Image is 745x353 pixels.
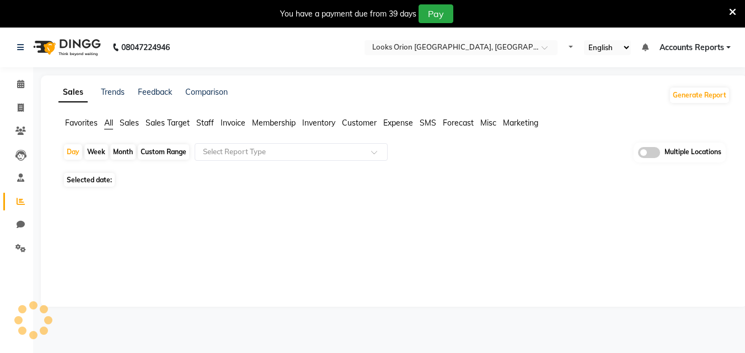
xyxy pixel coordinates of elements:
div: Day [64,144,82,160]
span: Expense [383,118,413,128]
a: Comparison [185,87,228,97]
div: Month [110,144,136,160]
span: Sales Target [146,118,190,128]
span: Marketing [503,118,538,128]
a: Trends [101,87,125,97]
span: Membership [252,118,296,128]
span: All [104,118,113,128]
div: Custom Range [138,144,189,160]
div: Week [84,144,108,160]
span: Customer [342,118,377,128]
span: SMS [420,118,436,128]
b: 08047224946 [121,32,170,63]
button: Pay [419,4,453,23]
a: Sales [58,83,88,102]
span: Favorites [65,118,98,128]
span: Inventory [302,118,335,128]
button: Generate Report [670,88,729,103]
span: Forecast [443,118,474,128]
span: Accounts Reports [660,42,724,53]
div: You have a payment due from 39 days [280,8,416,20]
span: Selected date: [64,173,115,187]
span: Misc [480,118,496,128]
span: Invoice [221,118,245,128]
span: Multiple Locations [664,147,721,158]
a: Feedback [138,87,172,97]
span: Staff [196,118,214,128]
span: Sales [120,118,139,128]
img: logo [28,32,104,63]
